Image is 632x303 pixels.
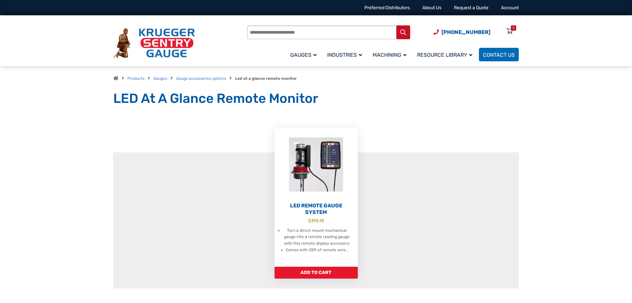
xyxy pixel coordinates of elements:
[290,52,317,58] span: Gauges
[153,76,167,81] a: Gauges
[454,5,488,11] a: Request a Quote
[323,47,369,62] a: Industries
[479,48,519,61] a: Contact Us
[286,47,323,62] a: Gauges
[364,5,410,11] a: Preferred Distributors
[308,218,311,223] span: $
[441,29,490,35] span: [PHONE_NUMBER]
[417,52,472,58] span: Resource Library
[286,247,348,254] li: Comes with 25ft of remote wire…
[275,267,358,279] a: Add to cart: “LED Remote Gauge System”
[127,76,145,81] a: Products
[113,90,519,107] h1: LED At A Glance Remote Monitor
[275,128,358,267] a: LED Remote Gauge System $395.10 Turn a direct mount mechanical gauge into a remote reading gauge ...
[501,5,519,11] a: Account
[434,28,490,36] a: Phone Number (920) 434-8860
[373,52,407,58] span: Machining
[327,52,362,58] span: Industries
[275,202,358,216] h2: LED Remote Gauge System
[483,52,515,58] span: Contact Us
[513,25,514,31] div: 0
[369,47,413,62] a: Machining
[308,218,324,223] bdi: 395.10
[413,47,479,62] a: Resource Library
[176,76,226,81] a: Gauge accessories options
[235,76,297,81] strong: Led at a glance remote monitor
[113,28,195,58] img: Krueger Sentry Gauge
[275,128,358,201] img: LED Remote Gauge System
[422,5,441,11] a: About Us
[283,227,351,247] li: Turn a direct mount mechanical gauge into a remote reading gauge with this remote display accessory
